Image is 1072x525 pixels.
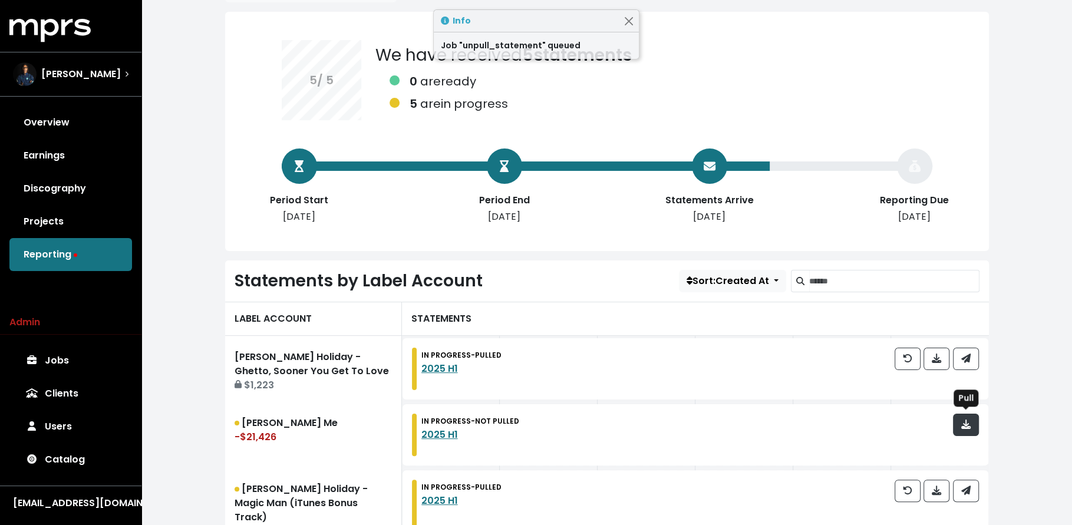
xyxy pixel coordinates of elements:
a: Catalog [9,443,132,476]
div: Period End [457,193,552,207]
b: 5 [410,95,417,112]
a: Discography [9,172,132,205]
div: [EMAIL_ADDRESS][DOMAIN_NAME] [13,496,128,510]
div: We have received [375,43,631,117]
div: Statements Arrive [662,193,757,207]
h2: Statements by Label Account [235,271,483,291]
strong: Info [453,15,471,27]
a: Clients [9,377,132,410]
a: 2025 H1 [421,362,458,375]
div: [DATE] [252,210,347,224]
input: Search label accounts [809,270,979,292]
img: The selected account / producer [13,62,37,86]
div: $1,223 [235,378,392,392]
span: Sort: Created At [687,274,769,288]
div: [DATE] [868,210,962,224]
small: IN PROGRESS - PULLED [421,482,502,492]
button: Close [623,15,635,27]
div: Reporting Due [868,193,962,207]
a: Projects [9,205,132,238]
span: [PERSON_NAME] [41,67,121,81]
div: are in progress [410,95,508,113]
b: 0 [410,73,417,90]
div: [DATE] [457,210,552,224]
div: STATEMENTS [402,302,989,336]
a: Jobs [9,344,132,377]
small: IN PROGRESS - NOT PULLED [421,416,519,426]
a: [PERSON_NAME] Me-$21,426 [225,402,402,468]
div: -$21,426 [235,430,392,444]
small: IN PROGRESS - PULLED [421,350,502,360]
div: Period Start [252,193,347,207]
div: LABEL ACCOUNT [225,302,402,336]
a: Overview [9,106,132,139]
a: [PERSON_NAME] Holiday - Ghetto, Sooner You Get To Love$1,223 [225,336,402,402]
a: 2025 H1 [421,428,458,441]
a: 2025 H1 [421,494,458,507]
button: Sort:Created At [679,270,786,292]
a: Earnings [9,139,132,172]
div: Pull [954,389,978,407]
button: [EMAIL_ADDRESS][DOMAIN_NAME] [9,496,132,511]
div: [DATE] [662,210,757,224]
div: are ready [410,72,476,90]
a: Users [9,410,132,443]
div: Job "unpull_statement" queued [434,32,639,59]
a: mprs logo [9,23,91,37]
